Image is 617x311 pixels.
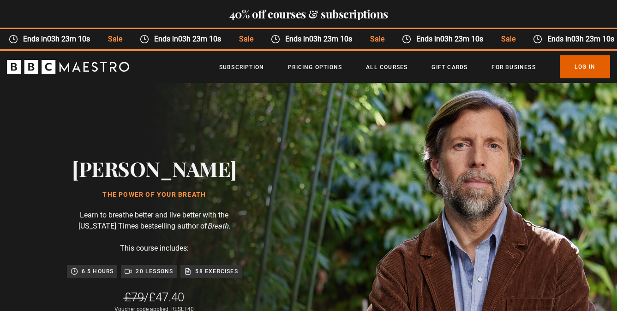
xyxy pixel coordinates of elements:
[431,63,467,72] a: Gift Cards
[280,34,361,45] span: Ends in
[366,63,407,72] a: All Courses
[195,267,238,276] p: 58 exercises
[136,267,173,276] p: 20 lessons
[72,157,237,180] h2: [PERSON_NAME]
[230,34,262,45] span: Sale
[309,35,352,43] time: 03h 23m 10s
[149,34,230,45] span: Ends in
[82,267,114,276] p: 6.5 hours
[219,55,610,78] nav: Primary
[411,34,492,45] span: Ends in
[560,55,610,78] a: Log In
[72,191,237,199] h1: The Power of Your Breath
[491,63,535,72] a: For business
[207,222,228,230] i: Breath
[7,60,129,74] svg: BBC Maestro
[571,35,614,43] time: 03h 23m 10s
[361,34,393,45] span: Sale
[440,35,483,43] time: 03h 23m 10s
[288,63,342,72] a: Pricing Options
[219,63,264,72] a: Subscription
[492,34,524,45] span: Sale
[178,35,221,43] time: 03h 23m 10s
[99,34,131,45] span: Sale
[120,243,189,254] p: This course includes:
[47,35,90,43] time: 03h 23m 10s
[62,210,246,232] p: Learn to breathe better and live better with the [US_STATE] Times bestselling author of .
[18,34,99,45] span: Ends in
